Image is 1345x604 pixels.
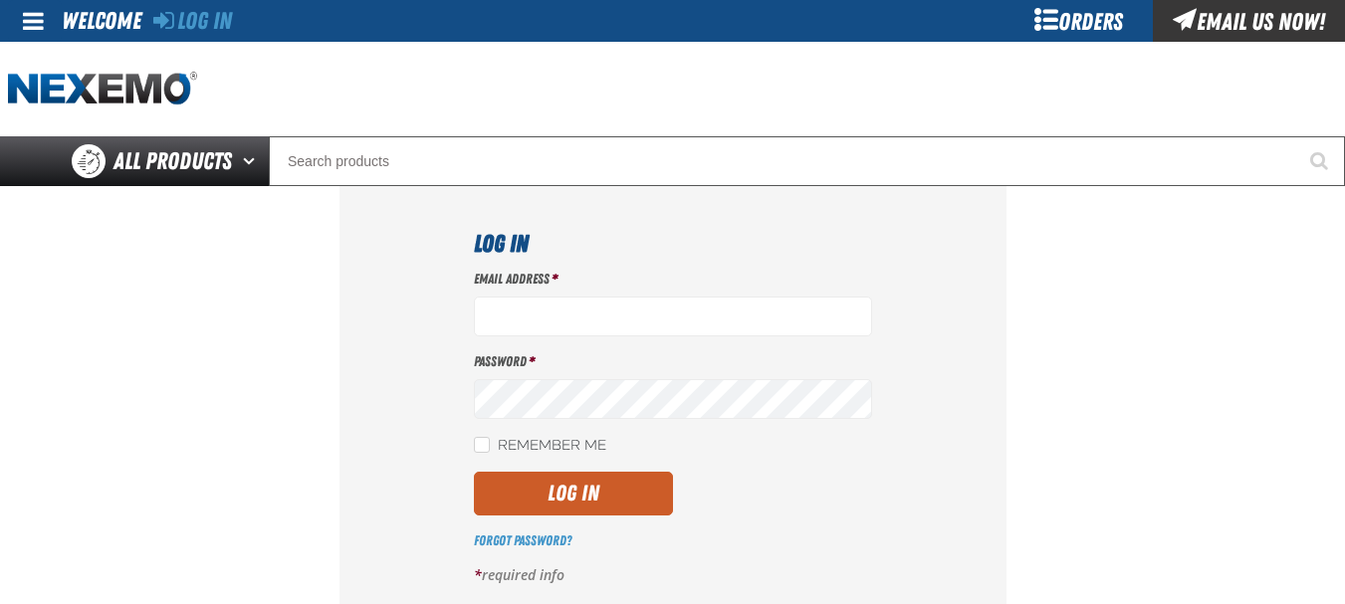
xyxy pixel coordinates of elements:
button: Open All Products pages [236,136,269,186]
img: Nexemo logo [8,72,197,106]
input: Search [269,136,1345,186]
button: Log In [474,472,673,515]
button: Start Searching [1295,136,1345,186]
input: Remember Me [474,437,490,453]
a: Log In [153,7,232,35]
h1: Log In [474,226,872,262]
a: Home [8,72,197,106]
label: Email Address [474,270,872,289]
span: All Products [113,143,232,179]
label: Password [474,352,872,371]
p: required info [474,566,872,585]
a: Forgot Password? [474,532,571,548]
label: Remember Me [474,437,606,456]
